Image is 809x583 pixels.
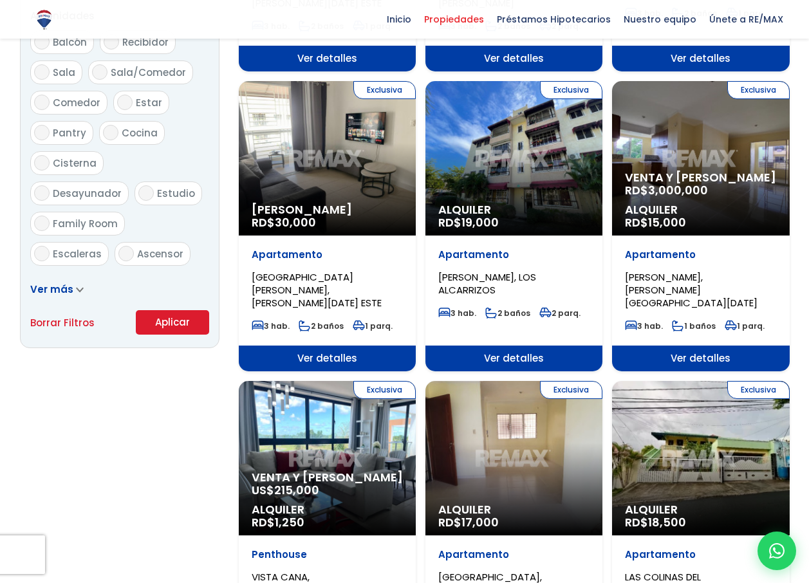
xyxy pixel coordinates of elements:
span: Ver más [30,282,73,296]
span: [PERSON_NAME] [252,203,403,216]
input: Family Room [34,216,50,231]
span: 1 parq. [725,320,765,331]
img: Logo de REMAX [33,8,55,31]
span: 1 parq. [353,320,393,331]
p: Penthouse [252,548,403,561]
span: Venta y [PERSON_NAME] [625,171,776,184]
span: Préstamos Hipotecarios [490,10,617,29]
span: Recibidor [122,35,169,49]
span: [PERSON_NAME], LOS ALCARRIZOS [438,270,536,297]
span: Exclusiva [727,381,790,399]
span: Ver detalles [239,46,416,71]
span: Estudio [157,187,195,200]
span: Ver detalles [612,346,789,371]
p: Apartamento [438,548,590,561]
input: Desayunador [34,185,50,201]
span: 15,000 [648,214,686,230]
span: Nuestro equipo [617,10,703,29]
input: Comedor [34,95,50,110]
span: RD$ [625,182,708,198]
p: Apartamento [625,548,776,561]
span: [PERSON_NAME], [PERSON_NAME][GEOGRAPHIC_DATA][DATE] [625,270,758,310]
span: RD$ [438,514,499,530]
span: 2 baños [299,320,344,331]
span: 1,250 [275,514,304,530]
span: Ver detalles [425,346,602,371]
span: Únete a RE/MAX [703,10,790,29]
span: Alquiler [625,503,776,516]
input: Cocina [103,125,118,140]
span: Alquiler [252,503,403,516]
a: Borrar Filtros [30,315,95,331]
span: Balcón [53,35,87,49]
a: Exclusiva Venta y [PERSON_NAME] RD$3,000,000 Alquiler RD$15,000 Apartamento [PERSON_NAME], [PERSO... [612,81,789,371]
span: Exclusiva [540,381,602,399]
span: Cisterna [53,156,97,170]
span: Venta y [PERSON_NAME] [252,471,403,484]
span: Estar [136,96,162,109]
span: RD$ [252,214,316,230]
input: Sala/Comedor [92,64,107,80]
span: Sala [53,66,75,79]
span: US$ [252,482,319,498]
span: 18,500 [648,514,686,530]
span: 30,000 [275,214,316,230]
span: [GEOGRAPHIC_DATA][PERSON_NAME], [PERSON_NAME][DATE] ESTE [252,270,382,310]
span: 3 hab. [438,308,476,319]
span: 2 parq. [539,308,581,319]
span: Alquiler [438,503,590,516]
p: Apartamento [252,248,403,261]
span: Ver detalles [612,46,789,71]
span: Exclusiva [353,381,416,399]
span: 3 hab. [252,320,290,331]
span: RD$ [252,514,304,530]
span: Pantry [53,126,86,140]
span: Alquiler [625,203,776,216]
span: Comedor [53,96,100,109]
input: Estudio [138,185,154,201]
span: Ascensor [137,247,183,261]
span: Inicio [380,10,418,29]
a: Ver más [30,282,84,296]
span: Propiedades [418,10,490,29]
span: RD$ [625,214,686,230]
span: RD$ [625,514,686,530]
input: Balcón [34,34,50,50]
span: Alquiler [438,203,590,216]
span: Desayunador [53,187,122,200]
input: Ascensor [118,246,134,261]
span: Cocina [122,126,158,140]
input: Estar [117,95,133,110]
button: Aplicar [136,310,209,335]
input: Pantry [34,125,50,140]
span: Exclusiva [727,81,790,99]
span: Exclusiva [540,81,602,99]
span: 215,000 [274,482,319,498]
span: 2 baños [485,308,530,319]
span: 17,000 [461,514,499,530]
span: RD$ [438,214,499,230]
span: 1 baños [672,320,716,331]
span: 19,000 [461,214,499,230]
span: Family Room [53,217,118,230]
input: Recibidor [104,34,119,50]
span: Escaleras [53,247,102,261]
a: Exclusiva [PERSON_NAME] RD$30,000 Apartamento [GEOGRAPHIC_DATA][PERSON_NAME], [PERSON_NAME][DATE]... [239,81,416,371]
a: Exclusiva Alquiler RD$19,000 Apartamento [PERSON_NAME], LOS ALCARRIZOS 3 hab. 2 baños 2 parq. Ver... [425,81,602,371]
span: Ver detalles [425,46,602,71]
p: Apartamento [438,248,590,261]
span: 3,000,000 [648,182,708,198]
span: Sala/Comedor [111,66,186,79]
input: Sala [34,64,50,80]
p: Apartamento [625,248,776,261]
span: 3 hab. [625,320,663,331]
input: Cisterna [34,155,50,171]
span: Exclusiva [353,81,416,99]
span: Ver detalles [239,346,416,371]
input: Escaleras [34,246,50,261]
